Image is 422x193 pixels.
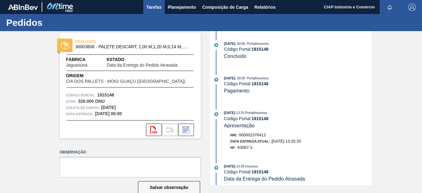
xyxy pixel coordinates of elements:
[230,133,237,137] span: Nri:
[224,116,372,121] div: Código Portal:
[235,165,244,168] span: - 10:39
[95,111,122,116] strong: [DATE] 00:00
[146,3,162,11] span: Tarefas
[244,164,258,168] span: : Insumos
[66,105,100,111] span: Coleta de dados:
[239,133,266,137] span: 000002376412
[224,169,372,174] div: Código Portal:
[235,111,244,115] span: - 13:25
[60,148,201,157] label: Observação
[251,81,268,86] strong: 1915148
[224,123,255,128] span: Apresentação
[224,88,250,93] span: Pagamento
[214,43,218,47] img: atual
[78,99,105,104] strong: 320.000 ONU
[168,3,196,11] span: Planejamento
[61,41,69,49] img: estado
[66,73,195,79] span: Origem
[162,124,178,136] div: Ir para Composição de Carga
[251,47,268,52] strong: 1915148
[224,176,305,181] span: Data da Entrega do Pedido Atrasada
[107,63,177,68] span: Data da Entrega do Pedido Atrasada
[235,77,245,80] span: - 00:00
[244,111,267,115] span: : PortalInsumos
[224,164,235,168] span: [DATE]
[230,146,236,149] span: NF:
[272,139,301,144] span: [DATE] 13:25:20
[380,3,400,12] button: Notificações
[6,19,117,26] h1: Pedidos
[235,42,245,45] span: - 00:00
[237,145,254,150] span: 63567-1-
[97,92,114,97] strong: 1915148
[214,166,218,170] img: atual
[66,93,96,97] font: Código Portal:
[251,169,268,174] strong: 1915148
[224,42,235,45] span: [DATE]
[66,98,76,105] span: Qtde :
[224,111,235,115] span: [DATE]
[224,81,372,86] div: Código Portal:
[230,139,270,143] span: Data Entrega Atual:
[224,54,246,59] span: Concluído
[214,78,218,82] img: atual
[107,56,195,63] span: Estado
[224,47,372,52] div: Código Portal:
[245,76,268,80] span: : PortalInsumos
[202,3,248,11] span: Composição de Carga
[245,42,268,45] span: : PortalInsumos
[66,63,87,68] span: Jaguariúna
[66,79,185,84] span: CIA DOS PALLETS - MOGI GUAÇU ([GEOGRAPHIC_DATA])
[178,124,194,136] div: Informar alteração no pedido
[146,124,162,136] div: Abrir arquivo PDF
[101,105,116,110] strong: [DATE]
[251,116,268,121] strong: 1915148
[66,111,94,117] span: Data entrega:
[66,56,107,63] span: Fábrica
[224,76,235,80] span: [DATE]
[214,112,218,116] img: atual
[75,45,188,49] span: 30003606 - PALETE DESCART;1,00 M;1,20 M;0,14 M;.;MA
[255,3,276,11] span: Relatórios
[408,3,416,11] img: Logout
[8,4,38,10] img: TNhmsLtSVTkK8tSr43FrP2fwEKptu5GPRR3wAAAABJRU5ErkJggg==
[75,38,162,45] span: FINALIZADO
